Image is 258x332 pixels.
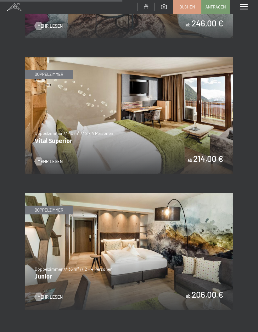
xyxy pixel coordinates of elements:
a: Vital Superior [25,58,233,61]
img: Junior [25,193,233,310]
span: Anfragen [205,4,226,10]
span: Buchen [179,4,195,10]
span: Mehr Lesen [37,158,63,165]
a: Mehr Lesen [35,158,63,165]
img: Vital Superior [25,57,233,174]
span: Mehr Lesen [37,23,63,29]
a: Anfragen [202,0,229,14]
a: Buchen [173,0,201,14]
a: Mehr Lesen [35,23,63,29]
a: Mehr Lesen [35,294,63,300]
a: Junior [25,193,233,197]
span: Mehr Lesen [37,294,63,300]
